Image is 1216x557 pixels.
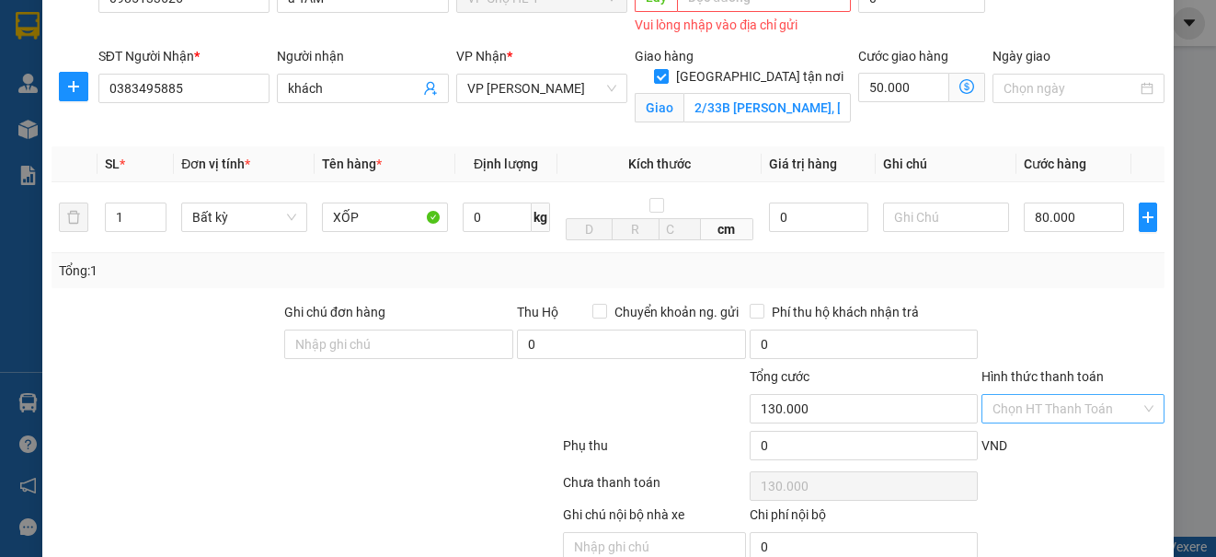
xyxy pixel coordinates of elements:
[12,136,35,226] img: logo
[981,369,1104,384] label: Hình thức thanh toán
[322,203,448,232] input: VD: Bàn, Ghế
[128,120,209,135] strong: 0886 027 027
[38,50,247,82] strong: 024 3236 3236 -
[98,46,270,66] div: SĐT Người Nhận
[517,305,558,319] span: Thu Hộ
[39,103,246,135] span: Gửi hàng Hạ Long: Hotline:
[467,75,616,102] span: VP Minh Khai
[981,438,1007,453] span: VND
[750,369,809,384] span: Tổng cước
[858,49,948,64] label: Cước giao hàng
[701,218,753,240] span: cm
[883,203,1009,232] input: Ghi Chú
[59,72,88,101] button: plus
[566,218,614,240] input: D
[992,49,1050,64] label: Ngày giao
[561,472,747,505] div: Chưa thanh toán
[612,218,660,240] input: R
[1004,78,1136,99] input: Ngày giao
[39,9,245,29] strong: Công ty TNHH Phúc Xuyên
[1139,203,1157,232] button: plus
[75,103,245,135] strong: 02033 616 626 -
[284,330,513,359] input: Ghi chú đơn hàng
[474,157,538,171] span: Định lượng
[59,261,471,281] div: Tổng: 1
[1140,210,1156,225] span: plus
[750,505,979,532] div: Chi phí nội bộ
[1024,157,1086,171] span: Cước hàng
[423,81,438,96] span: user-add
[59,203,88,232] button: delete
[284,305,385,319] label: Ghi chú đơn hàng
[635,15,851,36] div: Vui lòng nhập vào địa chỉ gửi
[118,66,247,99] strong: 0888 827 827 - 0848 827 827
[659,218,701,240] input: C
[769,157,837,171] span: Giá trị hàng
[37,33,247,99] span: Gửi hàng [GEOGRAPHIC_DATA]: Hotline:
[683,93,851,122] input: Giao tận nơi
[532,203,550,232] span: kg
[563,505,745,532] div: Ghi chú nội bộ nhà xe
[192,203,296,231] span: Bất kỳ
[456,49,507,64] span: VP Nhận
[669,66,851,87] span: [GEOGRAPHIC_DATA] tận nơi
[277,46,448,66] div: Người nhận
[322,157,382,171] span: Tên hàng
[60,79,87,94] span: plus
[181,157,250,171] span: Đơn vị tính
[607,302,746,322] span: Chuyển khoản ng. gửi
[561,435,747,468] div: Phụ thu
[635,93,683,122] span: Giao
[858,73,949,102] input: Cước giao hàng
[635,49,694,64] span: Giao hàng
[959,79,974,94] span: dollar-circle
[105,157,120,171] span: SL
[769,203,869,232] input: 0
[628,157,691,171] span: Kích thước
[876,146,1016,182] th: Ghi chú
[764,302,926,322] span: Phí thu hộ khách nhận trả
